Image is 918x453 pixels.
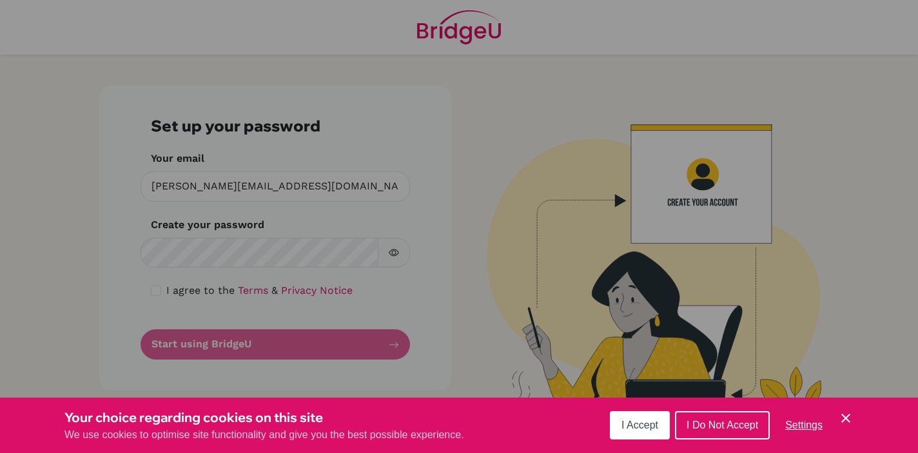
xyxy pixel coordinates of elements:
[610,411,670,439] button: I Accept
[687,419,758,430] span: I Do Not Accept
[785,419,823,430] span: Settings
[775,412,833,438] button: Settings
[675,411,770,439] button: I Do Not Accept
[64,427,464,443] p: We use cookies to optimise site functionality and give you the best possible experience.
[621,419,658,430] span: I Accept
[838,410,854,426] button: Save and close
[64,408,464,427] h3: Your choice regarding cookies on this site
